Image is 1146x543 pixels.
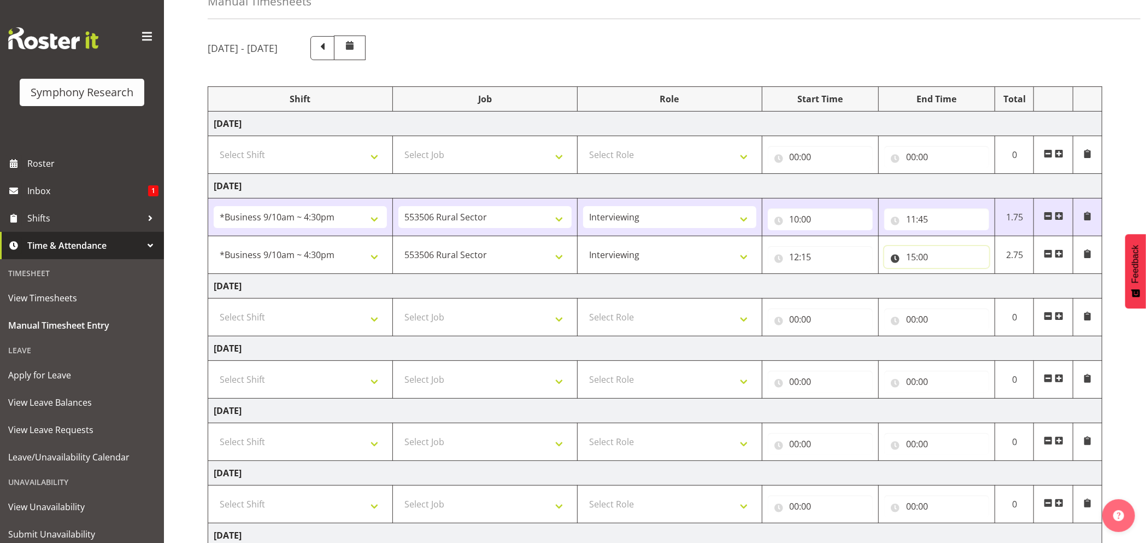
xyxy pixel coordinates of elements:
div: End Time [884,92,989,106]
img: help-xxl-2.png [1113,510,1124,521]
a: Manual Timesheet Entry [3,312,161,339]
input: Click to select... [768,371,873,393]
input: Click to select... [884,146,989,168]
div: Unavailability [3,471,161,493]
td: [DATE] [208,274,1102,299]
a: Apply for Leave [3,361,161,389]
td: [DATE] [208,174,1102,198]
span: Leave/Unavailability Calendar [8,449,156,465]
input: Click to select... [768,146,873,168]
td: [DATE] [208,112,1102,136]
input: Click to select... [884,208,989,230]
div: Leave [3,339,161,361]
span: Inbox [27,183,148,199]
input: Click to select... [768,433,873,455]
input: Click to select... [768,495,873,517]
span: View Unavailability [8,499,156,515]
span: Apply for Leave [8,367,156,383]
button: Feedback - Show survey [1125,234,1146,308]
div: Symphony Research [31,84,133,101]
td: 2.75 [995,236,1034,274]
td: [DATE] [208,399,1102,423]
td: 0 [995,423,1034,461]
input: Click to select... [884,433,989,455]
div: Job [398,92,572,106]
input: Click to select... [884,246,989,268]
a: View Leave Balances [3,389,161,416]
td: [DATE] [208,461,1102,486]
span: Manual Timesheet Entry [8,317,156,334]
span: View Leave Requests [8,422,156,438]
td: 0 [995,486,1034,523]
div: Shift [214,92,387,106]
span: View Leave Balances [8,394,156,411]
span: Roster [27,155,158,172]
td: 1.75 [995,198,1034,236]
input: Click to select... [884,371,989,393]
a: View Timesheets [3,284,161,312]
a: Leave/Unavailability Calendar [3,443,161,471]
span: 1 [148,185,158,196]
input: Click to select... [768,308,873,330]
td: 0 [995,136,1034,174]
a: View Unavailability [3,493,161,521]
div: Total [1001,92,1028,106]
td: 0 [995,361,1034,399]
input: Click to select... [768,246,873,268]
input: Click to select... [884,308,989,330]
div: Role [583,92,756,106]
h5: [DATE] - [DATE] [208,42,278,54]
span: Shifts [27,210,142,226]
span: Time & Attendance [27,237,142,254]
span: Submit Unavailability [8,526,156,542]
input: Click to select... [884,495,989,517]
span: Feedback [1131,245,1141,283]
img: Rosterit website logo [8,27,98,49]
td: 0 [995,299,1034,336]
div: Timesheet [3,262,161,284]
td: [DATE] [208,336,1102,361]
div: Start Time [768,92,873,106]
input: Click to select... [768,208,873,230]
a: View Leave Requests [3,416,161,443]
span: View Timesheets [8,290,156,306]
